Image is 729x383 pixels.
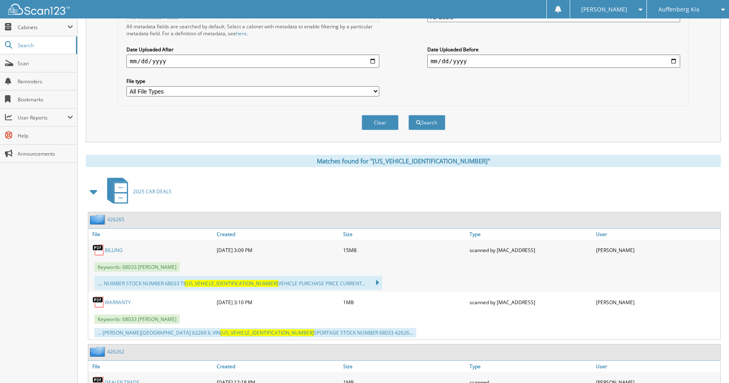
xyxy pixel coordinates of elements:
a: 426265 [107,216,124,223]
a: User [594,229,720,240]
span: Search [18,42,72,49]
span: User Reports [18,114,67,121]
div: 15MB [341,242,468,258]
span: Help [18,132,73,139]
img: scan123-logo-white.svg [8,4,70,15]
a: BILLING [105,247,123,254]
span: Announcements [18,150,73,157]
a: 2025 CAR DEALS [102,175,172,208]
span: Keywords: 68033 [PERSON_NAME] [94,262,180,272]
div: scanned by [MAC_ADDRESS] [468,294,594,310]
a: Type [468,361,594,372]
div: [PERSON_NAME] [594,294,720,310]
img: folder2.png [90,214,107,225]
img: folder2.png [90,346,107,357]
div: [DATE] 3:10 PM [215,294,341,310]
span: Reminders [18,78,73,85]
div: ... [PERSON_NAME][GEOGRAPHIC_DATA] 62269 IL VIN SPORTAGE STOCK NUMBER 68033 42626... [94,328,416,337]
a: Size [341,229,468,240]
span: [US_VEHICLE_IDENTIFICATION_NUMBER] [220,329,314,336]
a: here [236,30,247,37]
img: PDF.png [92,296,105,308]
a: File [88,229,215,240]
a: User [594,361,720,372]
a: Created [215,361,341,372]
div: [PERSON_NAME] [594,242,720,258]
div: All metadata fields are searched by default. Select a cabinet with metadata to enable filtering b... [126,23,379,37]
span: [US_VEHICLE_IDENTIFICATION_NUMBER] [185,280,278,287]
iframe: Chat Widget [688,344,729,383]
div: scanned by [MAC_ADDRESS] [468,242,594,258]
label: Date Uploaded Before [427,46,680,53]
div: 1MB [341,294,468,310]
label: Date Uploaded After [126,46,379,53]
img: PDF.png [92,244,105,256]
span: Bookmarks [18,96,73,103]
button: Clear [362,115,399,130]
input: start [126,55,379,68]
div: [DATE] 3:09 PM [215,242,341,258]
span: Keywords: 68033 [PERSON_NAME] [94,314,180,324]
span: Cabinets [18,24,67,31]
a: Type [468,229,594,240]
div: Matches found for "[US_VEHICLE_IDENTIFICATION_NUMBER]" [86,155,721,167]
a: 426262 [107,348,124,355]
span: Auffenberg Kia [658,7,699,12]
a: Created [215,229,341,240]
span: 2025 CAR DEALS [133,188,172,195]
label: File type [126,78,379,85]
a: Size [341,361,468,372]
a: WARRANTY [105,299,131,306]
div: .... NUMBER STOCK NUMBER 68033 TI VEHICLE PURCHASE PRICE CURRENT... [94,276,382,290]
input: end [427,55,680,68]
button: Search [408,115,445,130]
span: [PERSON_NAME] [581,7,627,12]
a: File [88,361,215,372]
span: Scan [18,60,73,67]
